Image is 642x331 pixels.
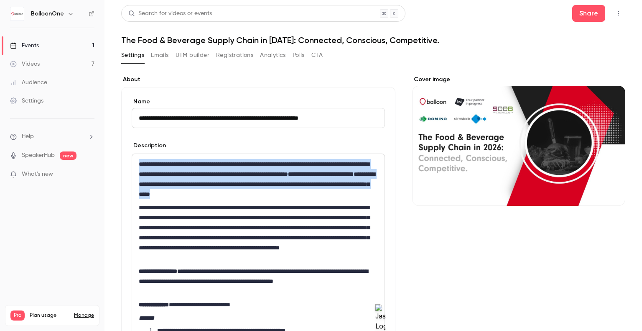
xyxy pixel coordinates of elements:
div: Events [10,41,39,50]
section: Cover image [412,75,625,206]
button: CTA [311,49,323,62]
span: new [60,151,76,160]
img: BalloonOne [10,7,24,21]
button: Analytics [260,49,286,62]
div: Search for videos or events [128,9,212,18]
div: Audience [10,78,47,87]
span: Plan usage [30,312,69,319]
label: About [121,75,395,84]
li: help-dropdown-opener [10,132,94,141]
button: UTM builder [176,49,209,62]
div: Settings [10,97,43,105]
label: Name [132,98,385,106]
button: Settings [121,49,144,62]
h6: BalloonOne [31,10,64,18]
div: Videos [10,60,40,68]
button: Polls [293,49,305,62]
button: Emails [151,49,168,62]
a: Manage [74,312,94,319]
button: Share [572,5,605,22]
button: Registrations [216,49,253,62]
a: SpeakerHub [22,151,55,160]
span: Help [22,132,34,141]
label: Cover image [412,75,625,84]
span: What's new [22,170,53,179]
h1: The Food & Beverage Supply Chain in [DATE]: Connected, Conscious, Competitive. [121,35,625,45]
label: Description [132,141,166,150]
span: Pro [10,310,25,321]
iframe: Noticeable Trigger [84,171,94,178]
